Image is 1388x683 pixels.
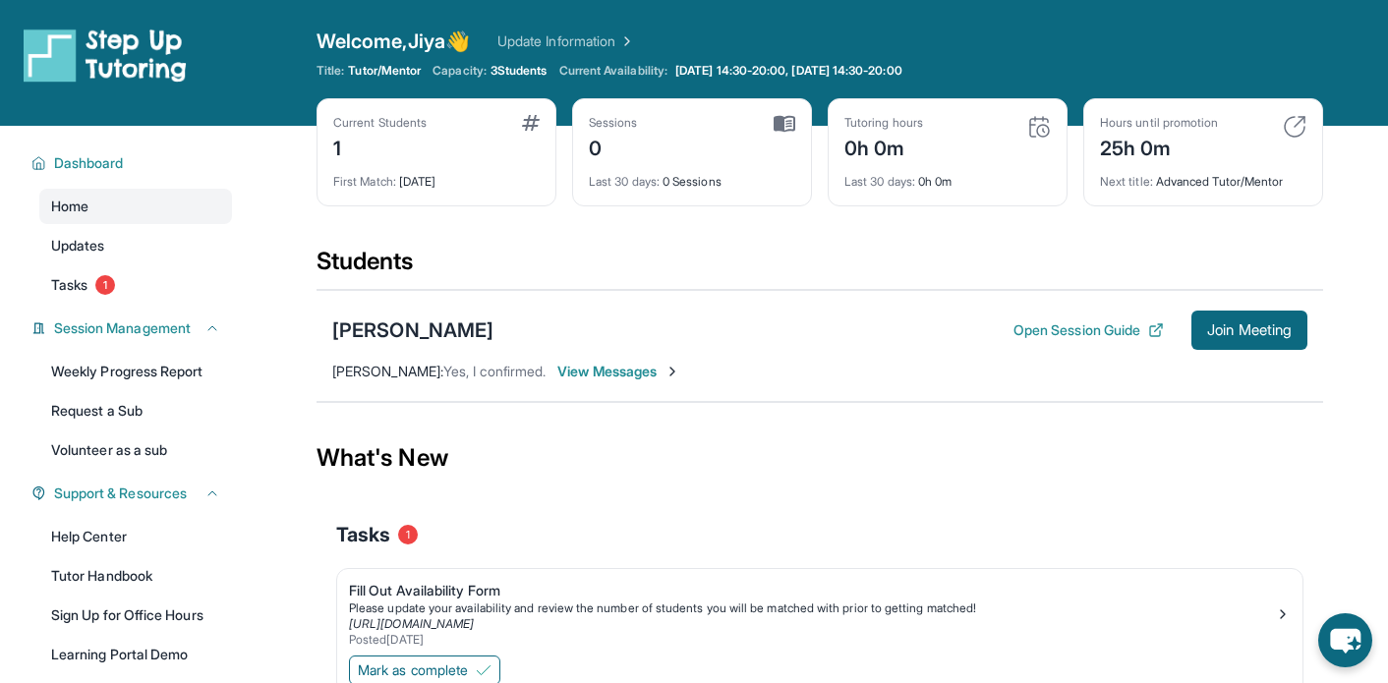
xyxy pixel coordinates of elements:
[349,616,474,631] a: [URL][DOMAIN_NAME]
[589,115,638,131] div: Sessions
[39,189,232,224] a: Home
[317,63,344,79] span: Title:
[333,162,540,190] div: [DATE]
[1100,162,1306,190] div: Advanced Tutor/Mentor
[1100,131,1218,162] div: 25h 0m
[51,197,88,216] span: Home
[589,174,660,189] span: Last 30 days :
[844,174,915,189] span: Last 30 days :
[51,236,105,256] span: Updates
[333,131,427,162] div: 1
[39,637,232,672] a: Learning Portal Demo
[349,581,1275,600] div: Fill Out Availability Form
[337,569,1302,652] a: Fill Out Availability FormPlease update your availability and review the number of students you w...
[665,364,680,379] img: Chevron-Right
[557,362,680,381] span: View Messages
[844,162,1051,190] div: 0h 0m
[433,63,487,79] span: Capacity:
[559,63,667,79] span: Current Availability:
[443,363,546,379] span: Yes, I confirmed.
[358,660,468,680] span: Mark as complete
[333,115,427,131] div: Current Students
[39,598,232,633] a: Sign Up for Office Hours
[39,558,232,594] a: Tutor Handbook
[1318,613,1372,667] button: chat-button
[671,63,906,79] a: [DATE] 14:30-20:00, [DATE] 14:30-20:00
[39,432,232,468] a: Volunteer as a sub
[476,662,492,678] img: Mark as complete
[1013,320,1164,340] button: Open Session Guide
[24,28,187,83] img: logo
[95,275,115,295] span: 1
[39,228,232,263] a: Updates
[39,354,232,389] a: Weekly Progress Report
[522,115,540,131] img: card
[332,316,493,344] div: [PERSON_NAME]
[844,131,923,162] div: 0h 0m
[1191,311,1307,350] button: Join Meeting
[1100,174,1153,189] span: Next title :
[497,31,635,51] a: Update Information
[317,28,470,55] span: Welcome, Jiya 👋
[589,131,638,162] div: 0
[589,162,795,190] div: 0 Sessions
[348,63,421,79] span: Tutor/Mentor
[398,525,418,544] span: 1
[39,267,232,303] a: Tasks1
[1100,115,1218,131] div: Hours until promotion
[317,415,1323,501] div: What's New
[46,318,220,338] button: Session Management
[1027,115,1051,139] img: card
[39,519,232,554] a: Help Center
[54,318,191,338] span: Session Management
[336,521,390,548] span: Tasks
[332,363,443,379] span: [PERSON_NAME] :
[774,115,795,133] img: card
[333,174,396,189] span: First Match :
[349,600,1275,616] div: Please update your availability and review the number of students you will be matched with prior ...
[844,115,923,131] div: Tutoring hours
[1283,115,1306,139] img: card
[46,484,220,503] button: Support & Resources
[675,63,902,79] span: [DATE] 14:30-20:00, [DATE] 14:30-20:00
[54,484,187,503] span: Support & Resources
[491,63,548,79] span: 3 Students
[46,153,220,173] button: Dashboard
[317,246,1323,289] div: Students
[51,275,87,295] span: Tasks
[349,632,1275,648] div: Posted [DATE]
[54,153,124,173] span: Dashboard
[1207,324,1292,336] span: Join Meeting
[39,393,232,428] a: Request a Sub
[615,31,635,51] img: Chevron Right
